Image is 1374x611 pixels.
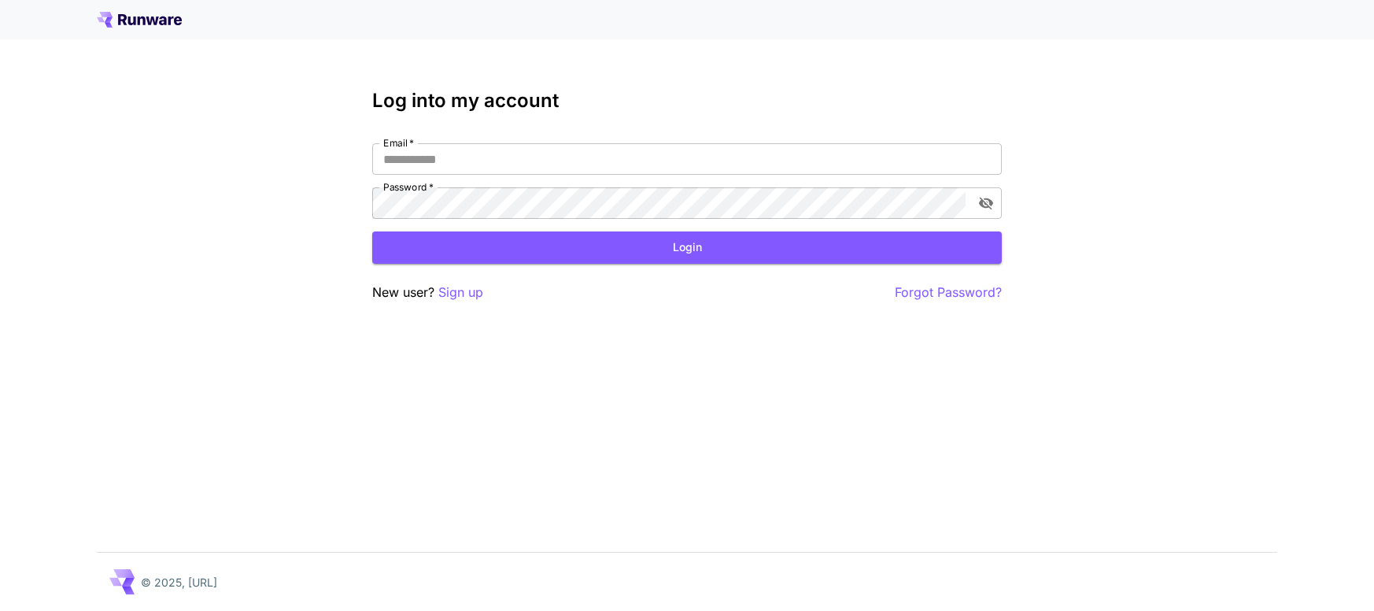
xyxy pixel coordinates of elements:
[438,283,483,302] button: Sign up
[372,90,1002,112] h3: Log into my account
[383,180,434,194] label: Password
[972,189,1000,217] button: toggle password visibility
[372,231,1002,264] button: Login
[895,283,1002,302] button: Forgot Password?
[141,574,217,591] p: © 2025, [URL]
[383,136,414,150] label: Email
[372,283,483,302] p: New user?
